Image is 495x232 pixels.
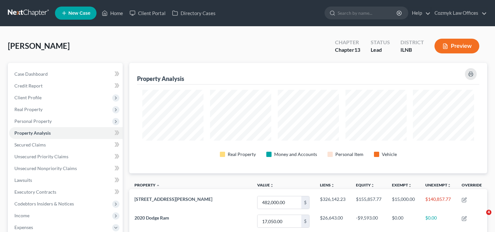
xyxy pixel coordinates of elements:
[14,142,46,147] span: Secured Claims
[14,106,43,112] span: Real Property
[126,7,169,19] a: Client Portal
[169,7,219,19] a: Directory Cases
[257,196,301,209] input: 0.00
[392,183,412,187] a: Exemptunfold_more
[14,224,33,230] span: Expenses
[14,189,56,195] span: Executory Contracts
[9,80,123,92] a: Credit Report
[134,183,160,187] a: Property expand_less
[14,201,74,206] span: Codebtors Insiders & Notices
[420,212,456,231] td: $0.00
[137,75,184,83] div: Property Analysis
[9,139,123,151] a: Secured Claims
[9,151,123,163] a: Unsecured Priority Claims
[68,11,90,16] span: New Case
[356,183,375,187] a: Equityunfold_more
[301,215,309,227] div: $
[14,130,51,136] span: Property Analysis
[14,95,42,100] span: Client Profile
[9,174,123,186] a: Lawsuits
[9,186,123,198] a: Executory Contracts
[320,183,335,187] a: Liensunfold_more
[351,193,387,212] td: $155,857.77
[257,215,301,227] input: 0.00
[8,41,70,50] span: [PERSON_NAME]
[456,179,487,193] th: Override
[335,46,360,54] div: Chapter
[420,193,456,212] td: $140,857.77
[134,196,212,202] span: [STREET_ADDRESS][PERSON_NAME]
[315,193,351,212] td: $326,142.23
[431,7,487,19] a: Cozmyk Law Offices
[14,83,43,88] span: Credit Report
[9,127,123,139] a: Property Analysis
[98,7,126,19] a: Home
[409,7,431,19] a: Help
[156,184,160,187] i: expand_less
[382,151,397,158] div: Vehicle
[408,184,412,187] i: unfold_more
[335,151,363,158] div: Personal Item
[335,39,360,46] div: Chapter
[274,151,317,158] div: Money and Accounts
[387,212,420,231] td: $0.00
[425,183,451,187] a: Unexemptunfold_more
[14,165,77,171] span: Unsecured Nonpriority Claims
[371,184,375,187] i: unfold_more
[338,7,398,19] input: Search by name...
[434,39,479,53] button: Preview
[14,71,48,77] span: Case Dashboard
[447,184,451,187] i: unfold_more
[14,118,52,124] span: Personal Property
[257,183,274,187] a: Valueunfold_more
[301,196,309,209] div: $
[331,184,335,187] i: unfold_more
[270,184,274,187] i: unfold_more
[473,210,488,225] iframe: Intercom live chat
[14,154,68,159] span: Unsecured Priority Claims
[486,210,491,215] span: 4
[228,151,256,158] div: Real Property
[315,212,351,231] td: $26,643.00
[9,68,123,80] a: Case Dashboard
[14,177,32,183] span: Lawsuits
[400,39,424,46] div: District
[371,46,390,54] div: Lead
[134,215,169,221] span: 2020 Dodge Ram
[9,163,123,174] a: Unsecured Nonpriority Claims
[371,39,390,46] div: Status
[387,193,420,212] td: $15,000.00
[14,213,29,218] span: Income
[354,47,360,53] span: 13
[400,46,424,54] div: ILNB
[351,212,387,231] td: -$9,593.00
